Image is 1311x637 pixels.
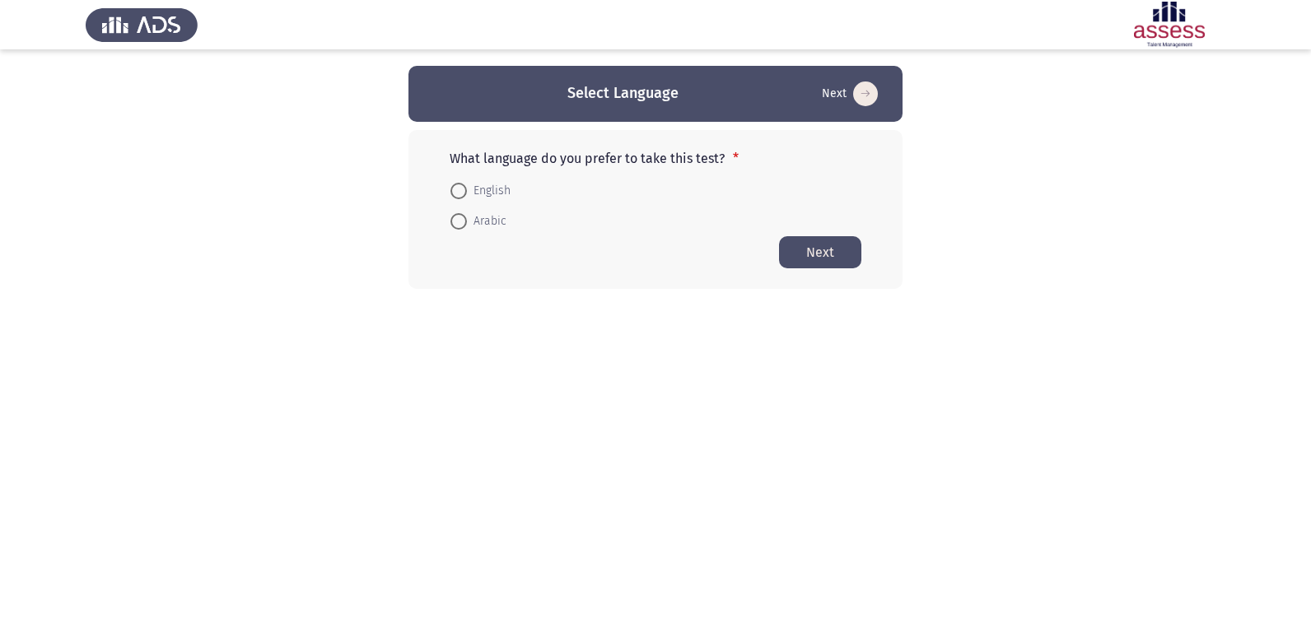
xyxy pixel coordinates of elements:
[86,2,198,48] img: Assess Talent Management logo
[467,212,506,231] span: Arabic
[567,83,679,104] h3: Select Language
[1113,2,1225,48] img: Assessment logo of ASSESS Employability - EBI
[779,236,861,268] button: Start assessment
[817,81,883,107] button: Start assessment
[450,151,861,166] p: What language do you prefer to take this test?
[467,181,511,201] span: English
